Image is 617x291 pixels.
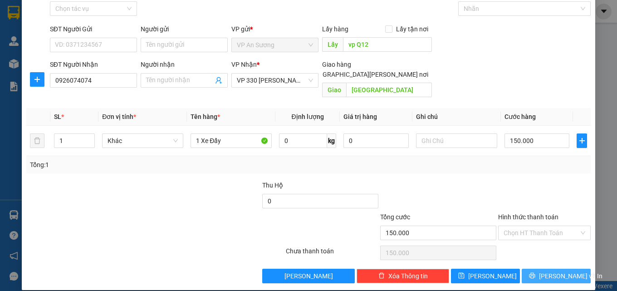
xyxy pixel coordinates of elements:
[378,272,385,280] span: delete
[416,133,497,148] input: Ghi Chú
[237,38,313,52] span: VP An Sương
[522,269,591,283] button: printer[PERSON_NAME] và In
[451,269,520,283] button: save[PERSON_NAME]
[468,271,517,281] span: [PERSON_NAME]
[322,83,346,97] span: Giao
[343,113,377,120] span: Giá trị hàng
[322,37,343,52] span: Lấy
[388,271,428,281] span: Xóa Thông tin
[30,76,44,83] span: plus
[322,25,348,33] span: Lấy hàng
[141,24,228,34] div: Người gửi
[577,133,587,148] button: plus
[392,24,432,34] span: Lấy tận nơi
[50,59,137,69] div: SĐT Người Nhận
[458,272,465,280] span: save
[343,37,432,52] input: Dọc đường
[102,113,136,120] span: Đơn vị tính
[577,137,587,144] span: plus
[237,74,313,87] span: VP 330 Lê Duẫn
[231,24,318,34] div: VP gửi
[304,69,432,79] span: [GEOGRAPHIC_DATA][PERSON_NAME] nơi
[262,182,283,189] span: Thu Hộ
[285,246,379,262] div: Chưa thanh toán
[357,269,449,283] button: deleteXóa Thông tin
[191,113,220,120] span: Tên hàng
[292,113,324,120] span: Định lượng
[343,133,409,148] input: 0
[412,108,501,126] th: Ghi chú
[529,272,535,280] span: printer
[231,61,257,68] span: VP Nhận
[108,134,178,148] span: Khác
[380,213,410,221] span: Tổng cước
[30,133,44,148] button: delete
[327,133,336,148] span: kg
[30,72,44,87] button: plus
[498,213,558,221] label: Hình thức thanh toán
[50,24,137,34] div: SĐT Người Gửi
[54,113,61,120] span: SL
[284,271,333,281] span: [PERSON_NAME]
[262,269,355,283] button: [PERSON_NAME]
[30,160,239,170] div: Tổng: 1
[215,77,222,84] span: user-add
[191,133,272,148] input: VD: Bàn, Ghế
[539,271,602,281] span: [PERSON_NAME] và In
[504,113,536,120] span: Cước hàng
[346,83,432,97] input: Dọc đường
[141,59,228,69] div: Người nhận
[322,61,351,68] span: Giao hàng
